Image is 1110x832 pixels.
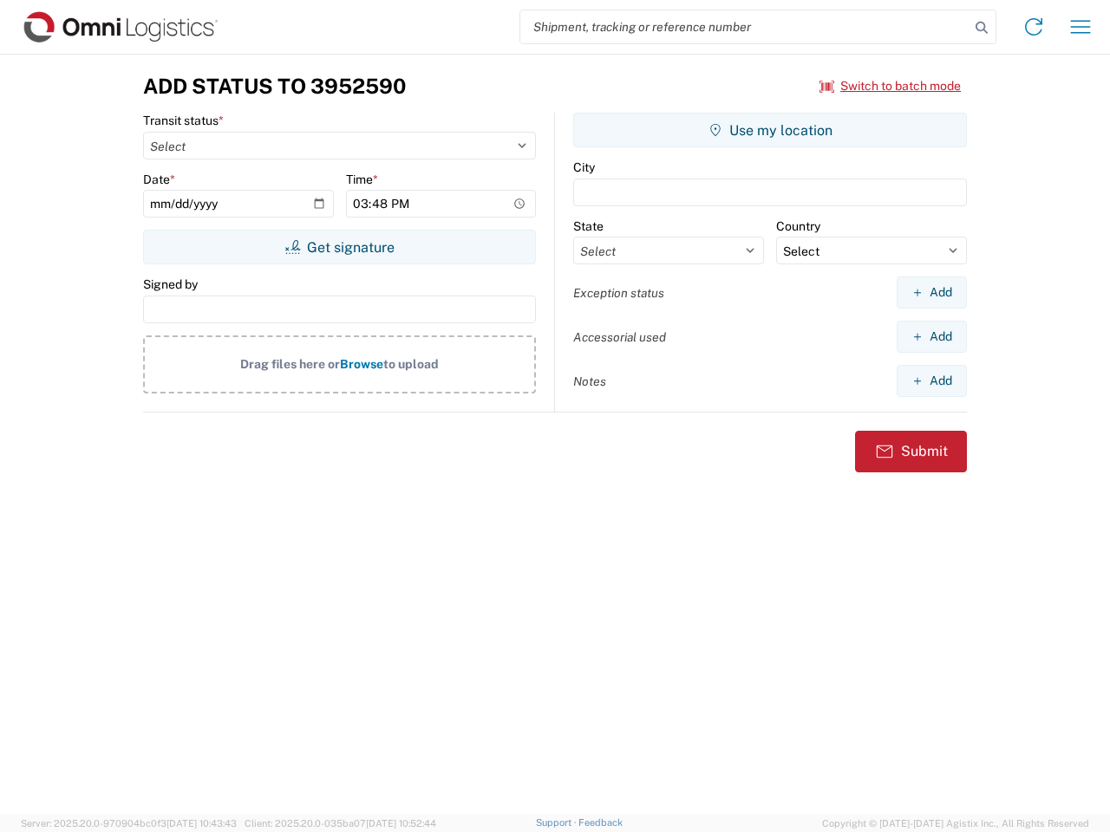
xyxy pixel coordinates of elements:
[776,218,820,234] label: Country
[245,818,436,829] span: Client: 2025.20.0-035ba07
[366,818,436,829] span: [DATE] 10:52:44
[340,357,383,371] span: Browse
[573,329,666,345] label: Accessorial used
[819,72,961,101] button: Switch to batch mode
[143,74,406,99] h3: Add Status to 3952590
[897,321,967,353] button: Add
[573,218,604,234] label: State
[822,816,1089,831] span: Copyright © [DATE]-[DATE] Agistix Inc., All Rights Reserved
[855,431,967,472] button: Submit
[21,818,237,829] span: Server: 2025.20.0-970904bc0f3
[143,276,198,292] label: Signed by
[573,374,606,389] label: Notes
[897,365,967,397] button: Add
[536,817,579,828] a: Support
[143,113,224,128] label: Transit status
[143,172,175,187] label: Date
[346,172,378,187] label: Time
[383,357,439,371] span: to upload
[240,357,340,371] span: Drag files here or
[143,230,536,264] button: Get signature
[578,817,623,828] a: Feedback
[573,285,664,301] label: Exception status
[166,818,237,829] span: [DATE] 10:43:43
[573,113,967,147] button: Use my location
[897,276,967,309] button: Add
[573,159,595,175] label: City
[520,10,970,43] input: Shipment, tracking or reference number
